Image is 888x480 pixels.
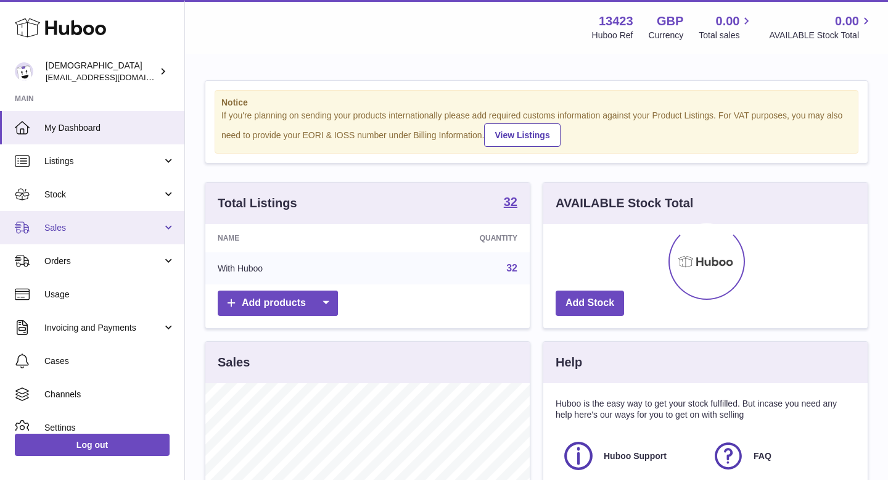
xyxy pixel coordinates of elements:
[769,30,873,41] span: AVAILABLE Stock Total
[649,30,684,41] div: Currency
[556,398,855,421] p: Huboo is the easy way to get your stock fulfilled. But incase you need any help here's our ways f...
[221,110,852,147] div: If you're planning on sending your products internationally please add required customs informati...
[484,123,560,147] a: View Listings
[699,30,754,41] span: Total sales
[556,195,693,212] h3: AVAILABLE Stock Total
[504,196,517,210] a: 32
[44,355,175,367] span: Cases
[44,422,175,434] span: Settings
[699,13,754,41] a: 0.00 Total sales
[556,354,582,371] h3: Help
[504,196,517,208] strong: 32
[599,13,633,30] strong: 13423
[562,439,699,473] a: Huboo Support
[46,60,157,83] div: [DEMOGRAPHIC_DATA]
[769,13,873,41] a: 0.00 AVAILABLE Stock Total
[15,62,33,81] img: olgazyuz@outlook.com
[556,291,624,316] a: Add Stock
[44,389,175,400] span: Channels
[44,255,162,267] span: Orders
[835,13,859,30] span: 0.00
[604,450,667,462] span: Huboo Support
[754,450,771,462] span: FAQ
[218,291,338,316] a: Add products
[376,224,530,252] th: Quantity
[44,155,162,167] span: Listings
[657,13,683,30] strong: GBP
[592,30,633,41] div: Huboo Ref
[44,189,162,201] span: Stock
[506,263,517,273] a: 32
[44,289,175,300] span: Usage
[205,224,376,252] th: Name
[44,322,162,334] span: Invoicing and Payments
[712,439,849,473] a: FAQ
[218,354,250,371] h3: Sales
[205,252,376,284] td: With Huboo
[46,72,181,82] span: [EMAIL_ADDRESS][DOMAIN_NAME]
[221,97,852,109] strong: Notice
[15,434,170,456] a: Log out
[218,195,297,212] h3: Total Listings
[44,122,175,134] span: My Dashboard
[44,222,162,234] span: Sales
[716,13,740,30] span: 0.00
